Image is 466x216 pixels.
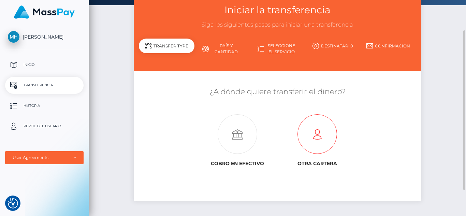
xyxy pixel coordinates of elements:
a: Inicio [5,56,84,73]
p: Transferencia [8,80,81,90]
span: [PERSON_NAME] [5,34,84,40]
a: Transferencia [5,77,84,94]
button: Consent Preferences [8,198,18,208]
a: Seleccione el servicio [250,40,305,58]
img: MassPay [14,5,75,19]
p: Historia [8,101,81,111]
div: Transfer Type [139,39,194,53]
p: Perfil del usuario [8,121,81,131]
a: Historia [5,97,84,114]
h5: ¿A dónde quiere transferir el dinero? [139,87,416,97]
a: Confirmación [360,40,416,52]
h6: Cobro en efectivo [203,161,272,167]
a: Perfil del usuario [5,118,84,135]
h6: Otra cartera [282,161,352,167]
p: Inicio [8,60,81,70]
img: Revisit consent button [8,198,18,208]
a: Destinatario [305,40,360,52]
button: User Agreements [5,151,84,164]
a: País y cantidad [194,40,250,58]
div: User Agreements [13,155,69,160]
h3: Siga los siguientes pasos para iniciar una transferencia [139,21,416,29]
a: Tipo de transferencia [139,40,194,58]
h3: Iniciar la transferencia [139,3,416,17]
